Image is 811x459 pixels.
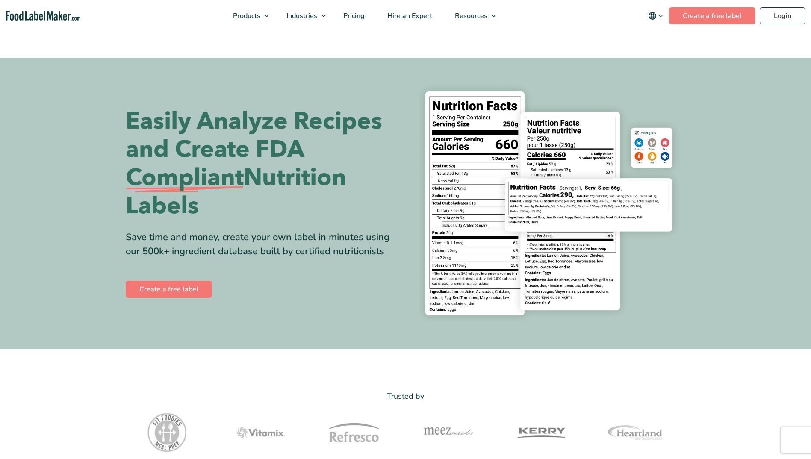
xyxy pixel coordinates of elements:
[126,230,399,259] div: Save time and money, create your own label in minutes using our 500k+ ingredient database built b...
[126,164,244,192] span: Compliant
[452,11,488,21] span: Resources
[385,11,433,21] span: Hire an Expert
[760,7,805,24] a: Login
[126,281,212,298] a: Create a free label
[341,11,366,21] span: Pricing
[126,390,686,403] p: Trusted by
[126,107,399,220] h1: Easily Analyze Recipes and Create FDA Nutrition Labels
[230,11,261,21] span: Products
[669,7,755,24] a: Create a free label
[284,11,318,21] span: Industries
